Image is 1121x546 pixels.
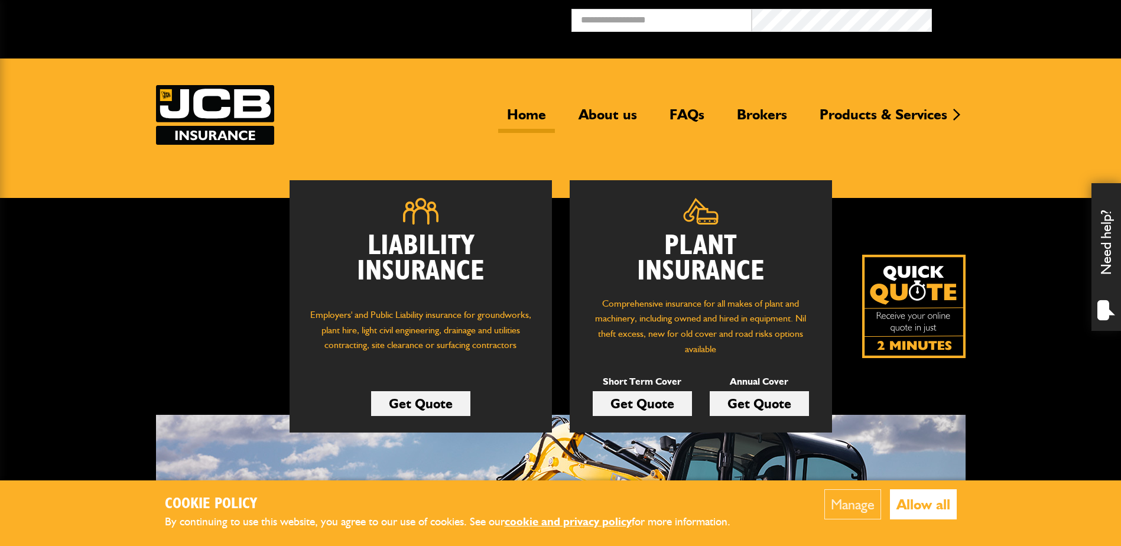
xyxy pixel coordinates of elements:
[862,255,966,358] a: Get your insurance quote isn just 2-minutes
[156,85,274,145] a: JCB Insurance Services
[587,296,814,356] p: Comprehensive insurance for all makes of plant and machinery, including owned and hired in equipm...
[862,255,966,358] img: Quick Quote
[661,106,713,133] a: FAQs
[165,495,750,513] h2: Cookie Policy
[587,233,814,284] h2: Plant Insurance
[593,391,692,416] a: Get Quote
[710,374,809,389] p: Annual Cover
[824,489,881,519] button: Manage
[505,515,632,528] a: cookie and privacy policy
[890,489,957,519] button: Allow all
[728,106,796,133] a: Brokers
[371,391,470,416] a: Get Quote
[156,85,274,145] img: JCB Insurance Services logo
[165,513,750,531] p: By continuing to use this website, you agree to our use of cookies. See our for more information.
[307,307,534,364] p: Employers' and Public Liability insurance for groundworks, plant hire, light civil engineering, d...
[710,391,809,416] a: Get Quote
[498,106,555,133] a: Home
[570,106,646,133] a: About us
[1091,183,1121,331] div: Need help?
[307,233,534,296] h2: Liability Insurance
[932,9,1112,27] button: Broker Login
[811,106,956,133] a: Products & Services
[593,374,692,389] p: Short Term Cover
